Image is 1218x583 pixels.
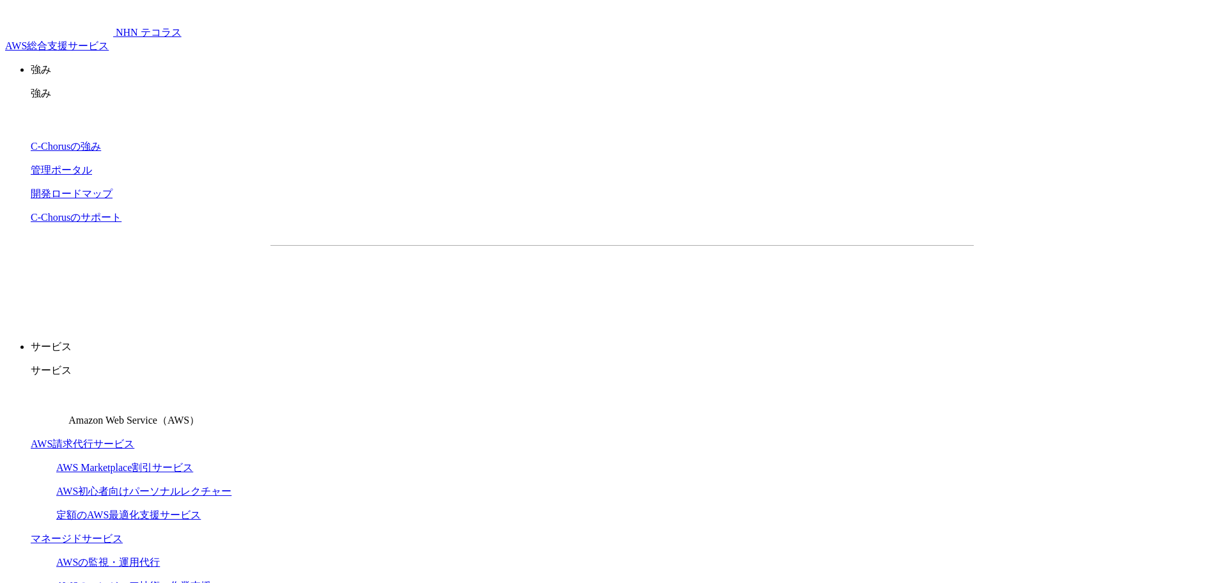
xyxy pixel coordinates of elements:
[629,266,834,298] a: まずは相談する
[31,533,123,544] a: マネージドサービス
[31,438,134,449] a: AWS請求代行サービス
[56,509,201,520] a: 定額のAWS最適化支援サービス
[31,340,1213,354] p: サービス
[31,364,1213,378] p: サービス
[31,188,113,199] a: 開発ロードマップ
[68,415,199,426] span: Amazon Web Service（AWS）
[56,557,160,568] a: AWSの監視・運用代行
[5,27,182,51] a: AWS総合支援サービス C-Chorus NHN テコラスAWS総合支援サービス
[31,212,121,223] a: C-Chorusのサポート
[5,5,113,36] img: AWS総合支援サービス C-Chorus
[56,462,193,473] a: AWS Marketplace割引サービス
[31,164,92,175] a: 管理ポータル
[31,388,66,424] img: Amazon Web Service（AWS）
[56,486,231,497] a: AWS初心者向けパーソナルレクチャー
[410,266,616,298] a: 資料を請求する
[31,87,1213,100] p: 強み
[31,63,1213,77] p: 強み
[31,141,101,152] a: C-Chorusの強み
